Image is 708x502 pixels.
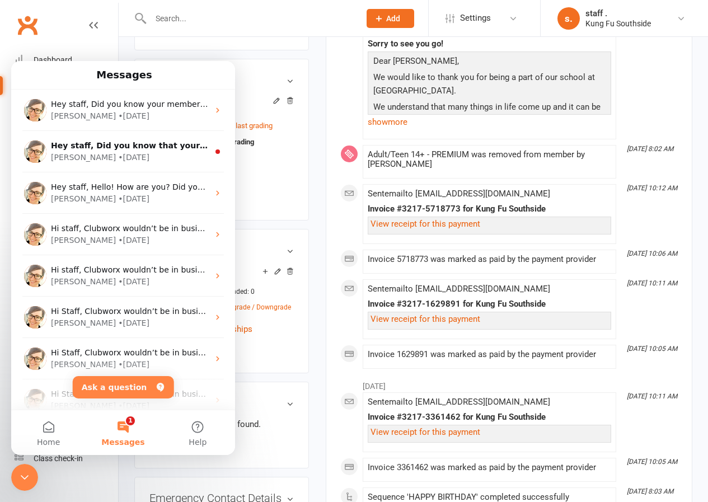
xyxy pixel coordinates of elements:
iframe: Intercom live chat [11,464,38,491]
i: [DATE] 8:03 AM [627,487,673,495]
div: Invoice #3217-3361462 for Kung Fu Southside [368,412,611,422]
span: Home [26,377,49,385]
img: Profile image for Emily [13,204,35,226]
button: Help [149,349,224,394]
p: We understand that many things in life come up and it can be difficult to juggle everything, so t... [371,100,608,143]
div: Sequence 'HAPPY BIRTHDAY' completed successfully [368,492,611,502]
span: Sent email to [EMAIL_ADDRESS][DOMAIN_NAME] [368,397,550,407]
a: View receipt for this payment [371,219,480,229]
button: Ask a question [62,315,163,337]
a: View receipt for this payment [371,314,480,324]
div: • [DATE] [107,215,138,227]
button: Add [367,9,414,28]
span: Sent email to [EMAIL_ADDRESS][DOMAIN_NAME] [368,284,550,294]
div: staff . [585,8,651,18]
i: [DATE] 10:11 AM [627,392,677,400]
div: • [DATE] [107,132,138,144]
span: , [457,56,459,66]
i: [DATE] 10:05 AM [627,345,677,353]
i: [DATE] 10:11 AM [627,279,677,287]
i: [DATE] 8:02 AM [627,145,673,153]
button: undo last grading [218,120,273,132]
a: Dashboard [15,48,118,73]
img: Profile image for Emily [13,287,35,309]
iframe: Intercom live chat [11,61,235,455]
div: Adult/Teen 14+ - PREMIUM was removed from member by [PERSON_NAME] [368,150,611,169]
img: Profile image for Emily [13,79,35,102]
span: We would like to thank you for being a part of our school at [GEOGRAPHIC_DATA]. [373,72,595,96]
input: Search... [147,11,353,26]
div: Invoice 3361462 was marked as paid by the payment provider [368,463,611,472]
span: Messages [90,377,133,385]
div: [PERSON_NAME] [40,298,105,309]
div: • [DATE] [107,256,138,268]
img: Profile image for Emily [13,121,35,143]
div: Invoice 5718773 was marked as paid by the payment provider [368,255,611,264]
i: [DATE] 10:12 AM [627,184,677,192]
img: Profile image for Emily [13,328,35,350]
div: • [DATE] [107,49,138,61]
a: Clubworx [13,11,41,39]
div: [PERSON_NAME] [40,256,105,268]
div: Sorry to see you go! [368,39,611,49]
div: [PERSON_NAME] [40,215,105,227]
span: Settings [460,6,491,31]
i: [DATE] 10:05 AM [627,458,677,466]
i: [DATE] 10:06 AM [627,250,677,257]
a: Class kiosk mode [15,446,118,471]
div: • [DATE] [107,298,138,309]
span: Sent email to [EMAIL_ADDRESS][DOMAIN_NAME] [368,189,550,199]
div: [PERSON_NAME] [40,173,105,185]
img: Profile image for Emily [13,245,35,268]
a: show more [368,114,611,130]
div: [PERSON_NAME] [40,49,105,61]
img: Profile image for Emily [13,162,35,185]
div: Invoice #3217-1629891 for Kung Fu Southside [368,299,611,309]
div: Invoice 1629891 was marked as paid by the payment provider [368,350,611,359]
a: View receipt for this payment [371,427,480,437]
div: Class check-in [34,454,83,463]
li: [DATE] [340,374,678,392]
div: • [DATE] [107,339,138,351]
div: Dashboard [34,55,72,64]
div: [PERSON_NAME] [40,91,105,102]
div: [PERSON_NAME] [40,339,105,351]
div: Kung Fu Southside [585,18,651,29]
div: • [DATE] [107,91,138,102]
span: Add [386,14,400,23]
button: Messages [74,349,149,394]
a: Upgrade / Downgrade [224,303,291,311]
p: Dear [PERSON_NAME] [371,54,608,71]
span: Attended: 0 [220,288,255,295]
div: [PERSON_NAME] [40,132,105,144]
span: Help [177,377,195,385]
div: • [DATE] [107,173,138,185]
div: s. [557,7,580,30]
div: Invoice #3217-5718773 for Kung Fu Southside [368,204,611,214]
